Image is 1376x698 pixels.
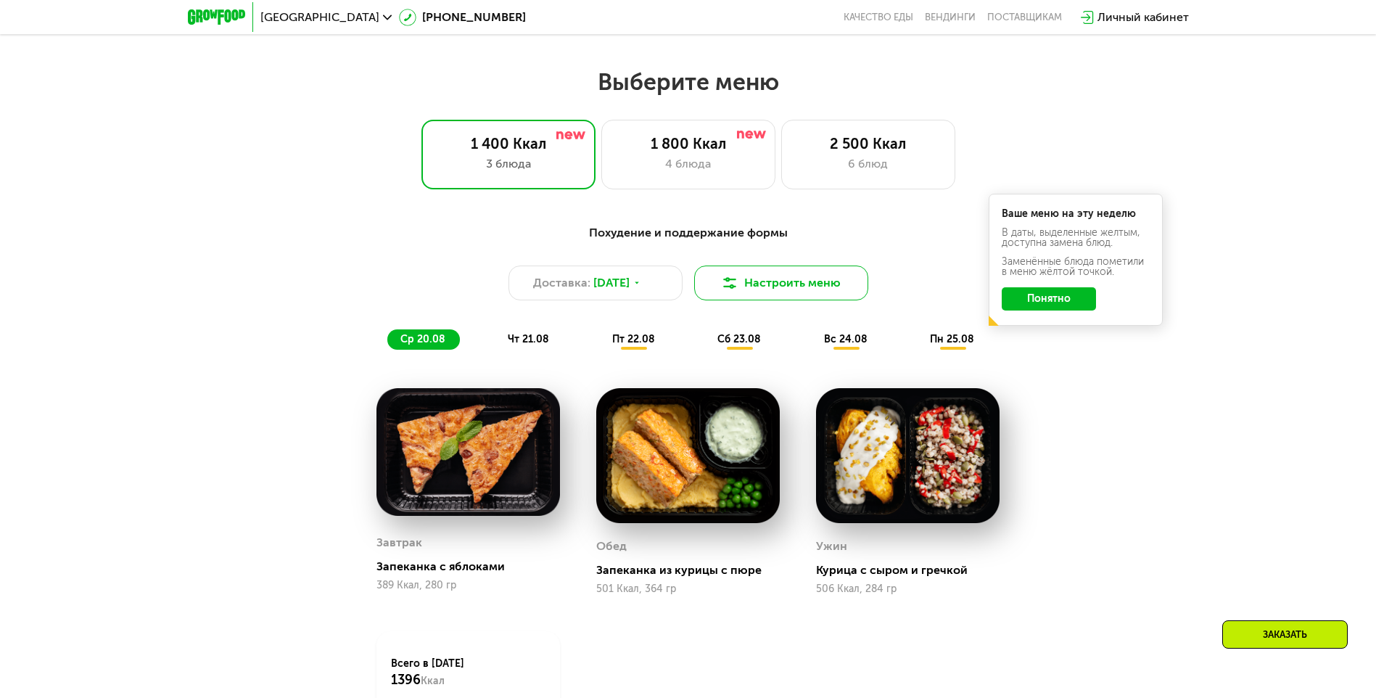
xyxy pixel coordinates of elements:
[376,580,560,591] div: 389 Ккал, 280 гр
[508,333,549,345] span: чт 21.08
[376,532,422,554] div: Завтрак
[1002,209,1150,219] div: Ваше меню на эту неделю
[816,583,1000,595] div: 506 Ккал, 284 гр
[46,67,1330,97] h2: Выберите меню
[844,12,913,23] a: Качество еды
[987,12,1062,23] div: поставщикам
[1097,9,1189,26] div: Личный кабинет
[593,274,630,292] span: [DATE]
[596,535,627,557] div: Обед
[1002,287,1096,311] button: Понятно
[617,135,760,152] div: 1 800 Ккал
[1002,257,1150,277] div: Заменённые блюда пометили в меню жёлтой точкой.
[391,657,545,689] div: Всего в [DATE]
[437,155,580,173] div: 3 блюда
[617,155,760,173] div: 4 блюда
[400,333,445,345] span: ср 20.08
[796,135,940,152] div: 2 500 Ккал
[925,12,976,23] a: Вендинги
[694,266,868,300] button: Настроить меню
[816,563,1011,578] div: Курица с сыром и гречкой
[1222,620,1348,649] div: Заказать
[1002,228,1150,248] div: В даты, выделенные желтым, доступна замена блюд.
[824,333,868,345] span: вс 24.08
[391,672,421,688] span: 1396
[596,583,780,595] div: 501 Ккал, 364 гр
[421,675,445,687] span: Ккал
[260,12,379,23] span: [GEOGRAPHIC_DATA]
[533,274,590,292] span: Доставка:
[816,535,847,557] div: Ужин
[399,9,526,26] a: [PHONE_NUMBER]
[796,155,940,173] div: 6 блюд
[376,559,572,574] div: Запеканка с яблоками
[596,563,791,578] div: Запеканка из курицы с пюре
[259,224,1118,242] div: Похудение и поддержание формы
[930,333,974,345] span: пн 25.08
[717,333,761,345] span: сб 23.08
[612,333,655,345] span: пт 22.08
[437,135,580,152] div: 1 400 Ккал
